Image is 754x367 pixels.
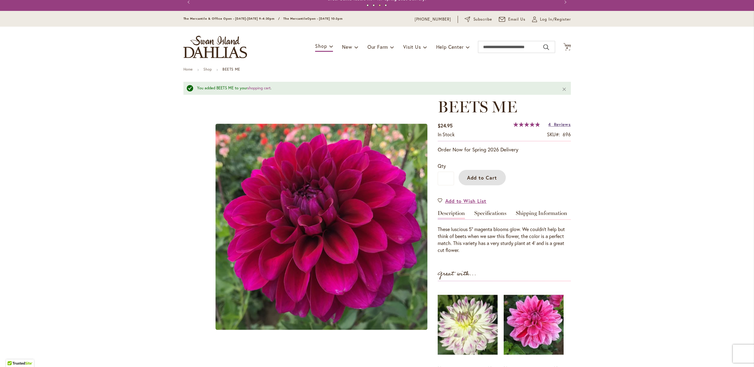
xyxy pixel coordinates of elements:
button: 2 of 4 [373,4,375,6]
strong: SKU [547,131,560,137]
a: Home [183,67,193,71]
div: Product Images [211,98,459,356]
p: Order Now for Spring 2026 Delivery [438,146,571,153]
span: Add to Wish List [445,197,487,204]
span: In stock [438,131,455,137]
span: New [342,44,352,50]
a: store logo [183,36,247,58]
a: [PHONE_NUMBER] [415,16,451,22]
a: Subscribe [465,16,492,22]
a: shopping cart [247,85,271,91]
span: 4 [566,46,568,50]
img: BEETS ME [216,124,427,330]
span: Open - [DATE] 10-3pm [307,17,343,21]
span: Our Farm [367,44,388,50]
button: 3 of 4 [379,4,381,6]
span: Shop [315,43,327,49]
span: Add to Cart [467,174,497,181]
div: BEETS ME [211,98,432,356]
img: MARGARET ELLEN [438,287,498,362]
button: 4 [563,43,571,51]
span: Subscribe [473,16,492,22]
span: The Mercantile & Office Open - [DATE]-[DATE] 9-4:30pm / The Mercantile [183,17,308,21]
div: Availability [438,131,455,138]
button: 4 of 4 [385,4,387,6]
img: CHA CHING [504,287,564,362]
span: Email Us [508,16,525,22]
div: You added BEETS ME to your . [197,85,553,91]
p: These luscious 5" magenta blooms glow. We couldn't help but think of beets when we saw this flowe... [438,226,571,253]
button: 1 of 4 [367,4,369,6]
a: Email Us [499,16,525,22]
div: 696 [563,131,571,138]
span: Help Center [436,44,464,50]
a: Shipping Information [516,210,567,219]
button: Add to Cart [459,170,506,185]
a: Add to Wish List [438,197,487,204]
a: Log In/Register [532,16,571,22]
div: 97% [513,122,540,127]
span: $24.95 [438,122,453,129]
span: Reviews [554,121,571,127]
strong: Great with... [438,269,476,279]
span: 4 [548,121,551,127]
span: Qty [438,163,446,169]
a: Specifications [474,210,506,219]
span: Visit Us [403,44,421,50]
a: 4 Reviews [548,121,571,127]
span: Log In/Register [540,16,571,22]
a: Description [438,210,465,219]
strong: BEETS ME [222,67,240,71]
span: BEETS ME [438,97,517,116]
iframe: Launch Accessibility Center [5,346,21,362]
div: Detailed Product Info [438,210,571,253]
a: Shop [203,67,212,71]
